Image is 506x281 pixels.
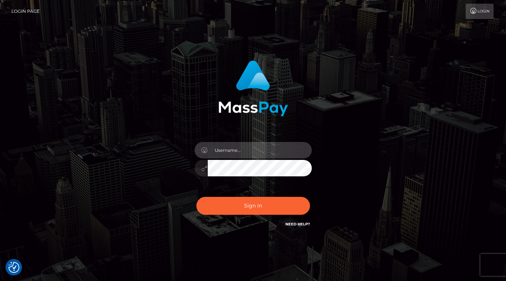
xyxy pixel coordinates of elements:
[285,222,310,226] a: Need Help?
[208,142,312,158] input: Username...
[11,4,40,19] a: Login Page
[8,262,19,273] button: Consent Preferences
[8,262,19,273] img: Revisit consent button
[218,60,288,116] img: MassPay Login
[466,4,494,19] a: Login
[196,197,310,215] button: Sign in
